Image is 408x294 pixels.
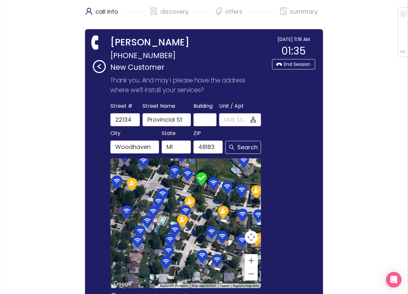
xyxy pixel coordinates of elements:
[110,141,159,153] input: Woodhaven
[290,6,318,17] p: summary
[386,272,402,288] div: Open Intercom Messenger
[279,6,318,23] div: summary
[272,43,315,59] div: 01:35
[112,280,133,288] img: Google
[245,267,258,280] button: Zoom out
[110,76,264,95] p: Thank you. And may I please have the address where we’ll install your services?
[95,6,118,17] p: call info
[85,6,145,23] div: call info
[272,59,315,69] button: End Session
[219,102,244,111] span: Unit / Apt
[193,141,223,153] input: 48183
[89,36,103,49] span: phone
[215,7,223,15] span: tags
[110,62,269,73] p: New Customer
[110,129,120,138] span: City
[192,284,216,288] span: Map data ©2025
[110,102,132,111] span: Street #
[85,7,93,15] span: user
[220,284,229,288] a: Terms (opens in new tab)
[160,6,189,17] p: discovery
[225,141,261,154] button: Search
[160,284,188,288] button: Keyboard shortcuts
[162,141,191,153] input: MI
[110,113,140,126] input: 22134
[280,7,288,15] span: file-done
[112,280,133,288] a: Open this area in Google Maps (opens a new window)
[215,6,274,23] div: offers
[193,129,201,138] span: ZIP
[250,117,256,123] span: apartment
[162,129,176,138] span: State
[245,231,258,244] button: Map camera controls
[233,284,259,288] a: Report a map error
[142,102,175,111] span: Street Name
[224,115,249,124] input: Unit (optional)
[150,6,210,23] div: discovery
[142,113,191,126] input: Provincial St
[150,7,158,15] span: solution
[193,102,213,111] span: Building
[225,6,242,17] p: offers
[272,36,315,43] div: [DATE] 11:18 AM
[245,254,258,267] button: Zoom in
[110,49,176,62] span: [PHONE_NUMBER]
[110,36,190,49] strong: [PERSON_NAME]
